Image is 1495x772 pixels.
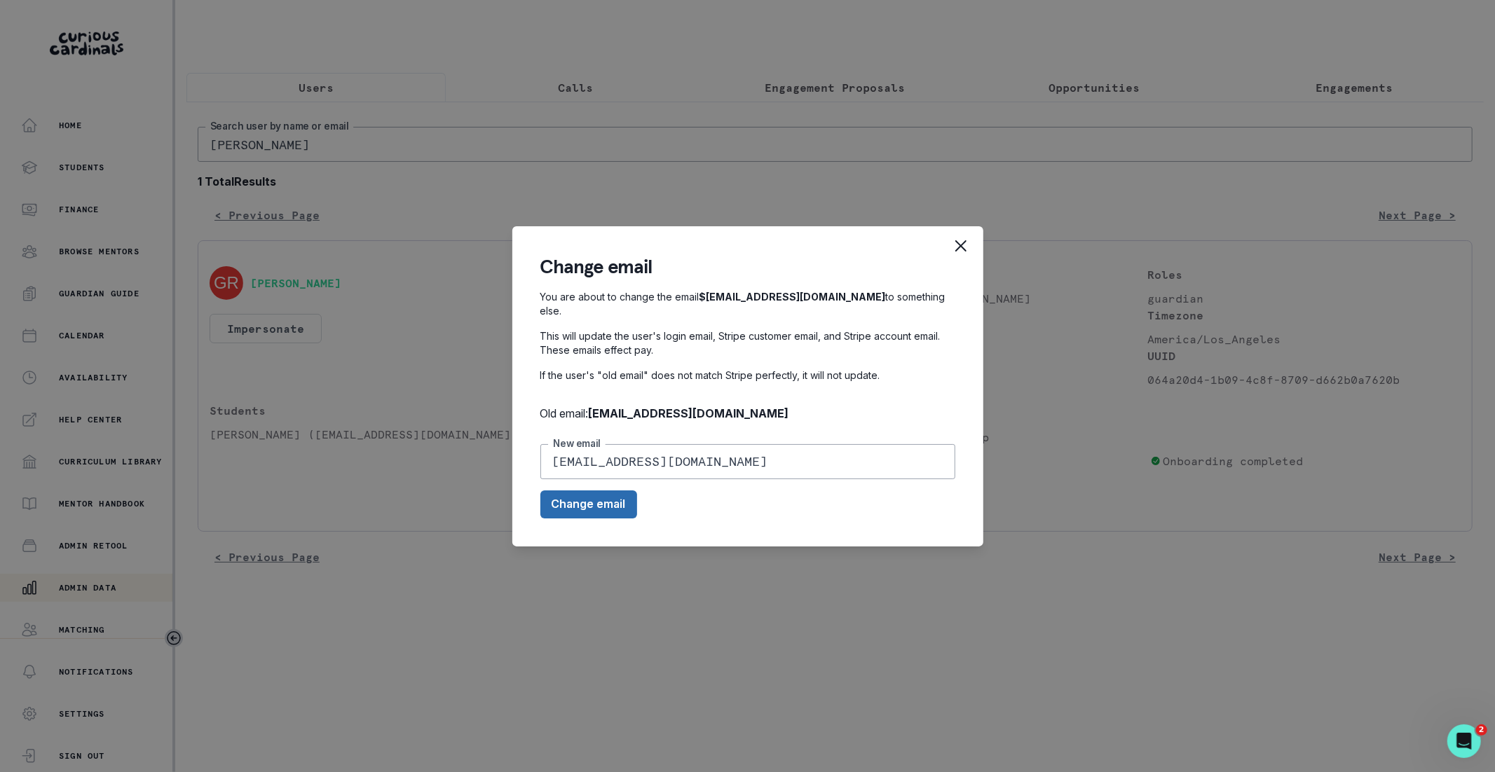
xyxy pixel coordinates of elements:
[1447,724,1481,758] iframe: Intercom live chat
[540,490,637,518] button: Change email
[540,368,955,382] p: If the user's "old email" does not match Stripe perfectly, it will not update.
[699,291,886,303] b: $ [EMAIL_ADDRESS][DOMAIN_NAME]
[540,405,955,422] p: Old email:
[1476,724,1487,736] span: 2
[540,290,955,318] p: You are about to change the email to something else.
[589,406,789,420] b: [EMAIL_ADDRESS][DOMAIN_NAME]
[540,254,955,279] header: Change email
[540,329,955,357] p: This will update the user's login email, Stripe customer email, and Stripe account email. These e...
[947,232,975,260] button: Close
